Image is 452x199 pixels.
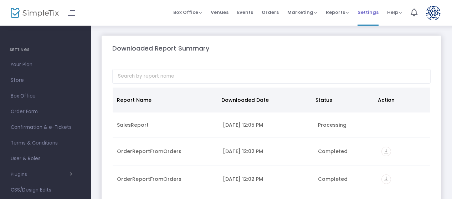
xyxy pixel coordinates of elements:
th: Report Name [113,88,217,112]
span: Help [387,9,402,16]
span: Reports [326,9,349,16]
span: Order Form [11,107,80,116]
span: Marketing [287,9,317,16]
span: Events [237,3,253,21]
div: Completed [318,148,373,155]
a: vertical_align_bottom [381,177,391,184]
div: 10/13/2025 12:02 PM [223,176,309,183]
h4: SETTINGS [10,43,81,57]
div: https://go.SimpleTix.com/kkc8h [381,174,426,184]
span: Confirmation & e-Tickets [11,123,80,132]
span: CSS/Design Edits [11,185,80,195]
span: Venues [211,3,228,21]
th: Action [374,88,426,112]
button: Plugins [11,172,72,177]
a: vertical_align_bottom [381,149,391,156]
span: Your Plan [11,60,80,69]
m-panel-title: Downloaded Report Summary [112,43,209,53]
div: OrderReportFromOrders [117,148,214,155]
div: 10/13/2025 12:05 PM [223,121,309,129]
input: Search by report name [112,69,431,84]
div: Processing [318,121,373,129]
th: Downloaded Date [217,88,311,112]
span: Box Office [173,9,202,16]
span: User & Roles [11,154,80,163]
div: OrderReportFromOrders [117,176,214,183]
span: Orders [262,3,279,21]
i: vertical_align_bottom [381,174,391,184]
span: Terms & Conditions [11,138,80,148]
span: Box Office [11,91,80,101]
span: Settings [358,3,379,21]
div: https://go.SimpleTix.com/i97cj [381,147,426,156]
div: SalesReport [117,121,214,129]
span: Store [11,76,80,85]
i: vertical_align_bottom [381,147,391,156]
th: Status [311,88,374,112]
div: Completed [318,176,373,183]
div: 10/13/2025 12:02 PM [223,148,309,155]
